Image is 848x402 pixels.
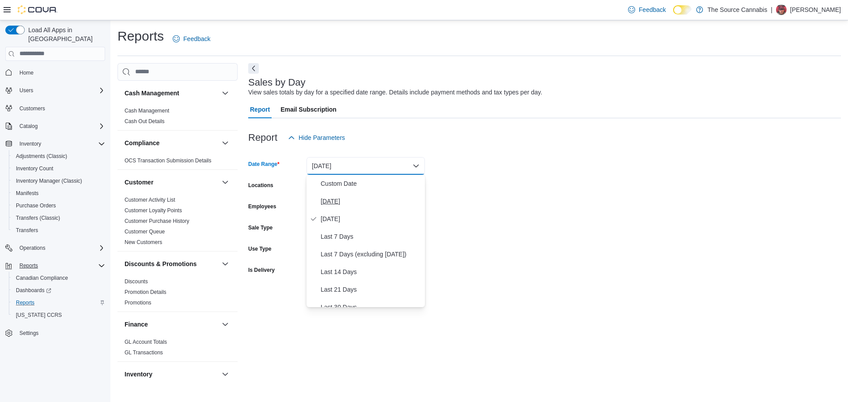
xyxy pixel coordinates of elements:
[12,200,105,211] span: Purchase Orders
[125,349,163,356] a: GL Transactions
[2,259,109,272] button: Reports
[25,26,105,43] span: Load All Apps in [GEOGRAPHIC_DATA]
[321,302,421,312] span: Last 30 Days
[16,103,49,114] a: Customers
[19,140,41,147] span: Inventory
[117,105,238,130] div: Cash Management
[2,242,109,254] button: Operations
[125,178,218,187] button: Customer
[639,5,666,14] span: Feedback
[125,278,148,285] a: Discounts
[16,327,105,338] span: Settings
[16,85,105,96] span: Users
[125,207,182,214] span: Customer Loyalty Points
[125,370,218,379] button: Inventory
[625,1,669,19] a: Feedback
[220,138,231,148] button: Compliance
[248,182,273,189] label: Locations
[125,289,167,296] span: Promotion Details
[2,102,109,115] button: Customers
[321,214,421,224] span: [DATE]
[708,4,767,15] p: The Source Cannabis
[125,157,212,164] span: OCS Transaction Submission Details
[321,178,421,189] span: Custom Date
[19,69,34,76] span: Home
[220,88,231,98] button: Cash Management
[16,139,45,149] button: Inventory
[117,27,164,45] h1: Reports
[9,297,109,309] button: Reports
[125,139,218,147] button: Compliance
[19,105,45,112] span: Customers
[12,151,71,162] a: Adjustments (Classic)
[125,320,148,329] h3: Finance
[9,224,109,237] button: Transfers
[321,284,421,295] span: Last 21 Days
[9,199,109,212] button: Purchase Orders
[16,67,105,78] span: Home
[117,195,238,251] div: Customer
[248,161,280,168] label: Date Range
[220,259,231,269] button: Discounts & Promotions
[12,213,64,223] a: Transfers (Classic)
[125,207,182,214] a: Customer Loyalty Points
[12,310,65,320] a: [US_STATE] CCRS
[16,68,37,78] a: Home
[16,274,68,282] span: Canadian Compliance
[183,34,210,43] span: Feedback
[16,260,42,271] button: Reports
[16,243,49,253] button: Operations
[248,63,259,74] button: Next
[125,89,218,98] button: Cash Management
[307,157,425,175] button: [DATE]
[125,178,153,187] h3: Customer
[248,224,273,231] label: Sale Type
[125,370,152,379] h3: Inventory
[125,300,151,306] a: Promotions
[12,285,55,296] a: Dashboards
[125,228,165,235] span: Customer Queue
[125,289,167,295] a: Promotion Details
[299,133,345,142] span: Hide Parameters
[125,197,175,203] a: Customer Activity List
[125,229,165,235] a: Customer Queue
[125,349,163,356] span: GL Transactions
[12,176,86,186] a: Inventory Manager (Classic)
[125,118,165,124] a: Cash Out Details
[307,175,425,307] div: Select listbox
[771,4,772,15] p: |
[2,138,109,150] button: Inventory
[16,299,34,306] span: Reports
[12,163,57,174] a: Inventory Count
[12,285,105,296] span: Dashboards
[16,121,41,131] button: Catalog
[9,284,109,297] a: Dashboards
[16,202,56,209] span: Purchase Orders
[2,327,109,339] button: Settings
[125,108,169,114] a: Cash Management
[18,5,57,14] img: Cova
[12,213,105,223] span: Transfers (Classic)
[280,101,337,118] span: Email Subscription
[125,218,189,225] span: Customer Purchase History
[125,339,167,345] a: GL Account Totals
[169,30,214,48] a: Feedback
[125,299,151,306] span: Promotions
[19,244,45,252] span: Operations
[248,77,306,88] h3: Sales by Day
[117,337,238,361] div: Finance
[19,262,38,269] span: Reports
[220,177,231,188] button: Customer
[117,155,238,169] div: Compliance
[16,227,38,234] span: Transfers
[9,272,109,284] button: Canadian Compliance
[125,259,197,268] h3: Discounts & Promotions
[2,84,109,97] button: Users
[125,239,162,246] span: New Customers
[12,310,105,320] span: Washington CCRS
[248,267,275,274] label: Is Delivery
[9,162,109,175] button: Inventory Count
[125,320,218,329] button: Finance
[248,132,277,143] h3: Report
